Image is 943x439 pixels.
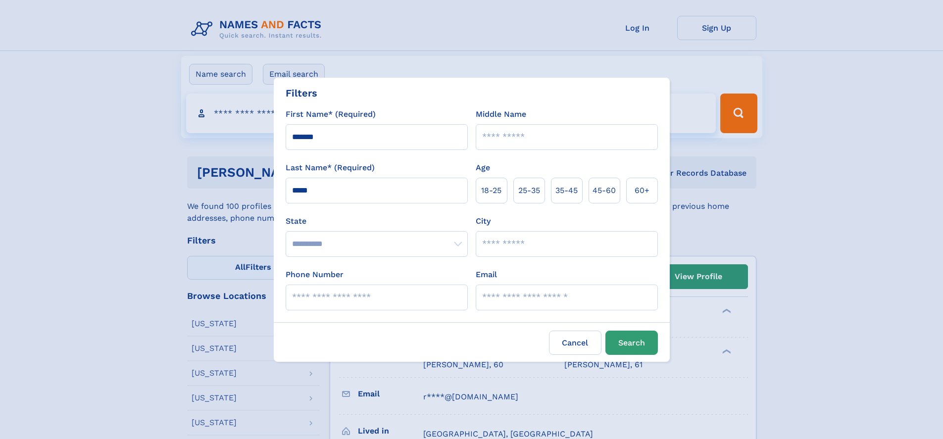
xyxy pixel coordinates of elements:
[518,185,540,196] span: 25‑35
[605,331,658,355] button: Search
[286,86,317,100] div: Filters
[476,269,497,281] label: Email
[286,215,468,227] label: State
[286,269,344,281] label: Phone Number
[286,108,376,120] label: First Name* (Required)
[635,185,649,196] span: 60+
[481,185,501,196] span: 18‑25
[476,215,491,227] label: City
[286,162,375,174] label: Last Name* (Required)
[593,185,616,196] span: 45‑60
[549,331,601,355] label: Cancel
[476,108,526,120] label: Middle Name
[555,185,578,196] span: 35‑45
[476,162,490,174] label: Age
